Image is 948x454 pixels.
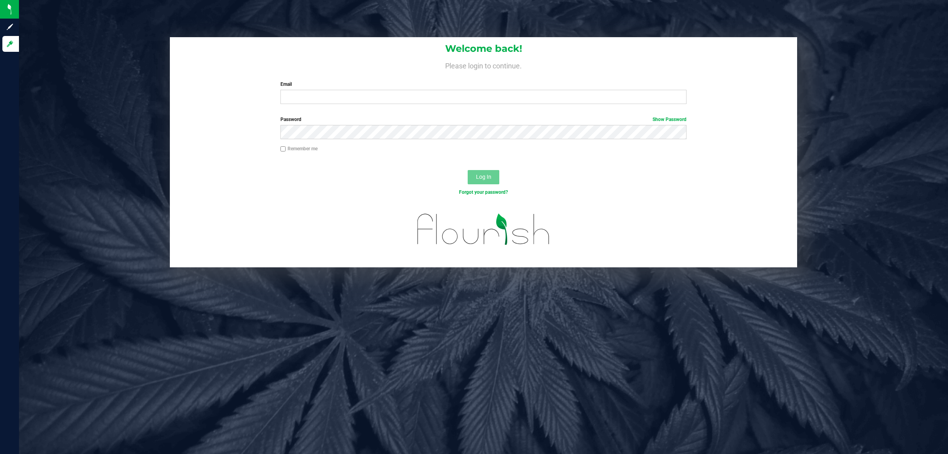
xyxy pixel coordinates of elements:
button: Log In [468,170,499,184]
img: flourish_logo.svg [405,204,562,255]
label: Email [280,81,687,88]
span: Password [280,117,301,122]
label: Remember me [280,145,318,152]
h4: Please login to continue. [170,60,797,70]
inline-svg: Log in [6,40,14,48]
inline-svg: Sign up [6,23,14,31]
a: Forgot your password? [459,189,508,195]
h1: Welcome back! [170,44,797,54]
input: Remember me [280,146,286,152]
a: Show Password [653,117,687,122]
span: Log In [476,174,491,180]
